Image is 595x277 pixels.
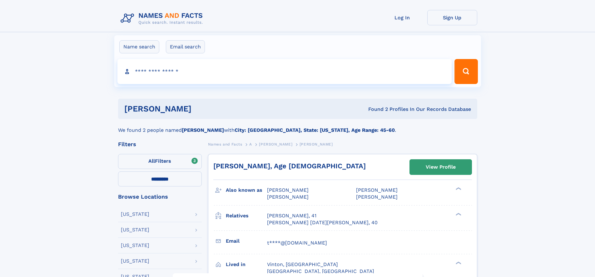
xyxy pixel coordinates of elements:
[118,194,202,200] div: Browse Locations
[356,187,398,193] span: [PERSON_NAME]
[182,127,224,133] b: [PERSON_NAME]
[124,105,280,113] h1: [PERSON_NAME]
[259,142,292,146] span: [PERSON_NAME]
[427,10,477,25] a: Sign Up
[121,259,149,264] div: [US_STATE]
[267,261,338,267] span: Vinton, [GEOGRAPHIC_DATA]
[426,160,456,174] div: View Profile
[118,141,202,147] div: Filters
[267,212,316,219] a: [PERSON_NAME], 41
[148,158,155,164] span: All
[208,140,242,148] a: Names and Facts
[267,219,378,226] a: [PERSON_NAME] [DATE][PERSON_NAME], 40
[267,194,309,200] span: [PERSON_NAME]
[267,187,309,193] span: [PERSON_NAME]
[454,261,462,265] div: ❯
[454,59,478,84] button: Search Button
[121,212,149,217] div: [US_STATE]
[454,212,462,216] div: ❯
[410,160,472,175] a: View Profile
[226,259,267,270] h3: Lived in
[235,127,395,133] b: City: [GEOGRAPHIC_DATA], State: [US_STATE], Age Range: 45-60
[226,185,267,195] h3: Also known as
[259,140,292,148] a: [PERSON_NAME]
[118,119,477,134] div: We found 2 people named with .
[454,187,462,191] div: ❯
[226,236,267,246] h3: Email
[300,142,333,146] span: [PERSON_NAME]
[377,10,427,25] a: Log In
[356,194,398,200] span: [PERSON_NAME]
[249,142,252,146] span: A
[166,40,205,53] label: Email search
[121,243,149,248] div: [US_STATE]
[280,106,471,113] div: Found 2 Profiles In Our Records Database
[117,59,452,84] input: search input
[118,10,208,27] img: Logo Names and Facts
[121,227,149,232] div: [US_STATE]
[213,162,366,170] a: [PERSON_NAME], Age [DEMOGRAPHIC_DATA]
[226,210,267,221] h3: Relatives
[249,140,252,148] a: A
[119,40,159,53] label: Name search
[118,154,202,169] label: Filters
[267,268,374,274] span: [GEOGRAPHIC_DATA], [GEOGRAPHIC_DATA]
